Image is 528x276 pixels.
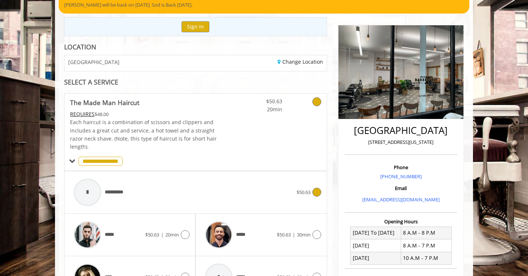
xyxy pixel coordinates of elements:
[64,1,464,9] p: [PERSON_NAME] will be back on [DATE]. Sod is Back [DATE].
[145,231,159,238] span: $50.63
[278,58,323,65] a: Change Location
[346,138,455,146] p: [STREET_ADDRESS][US_STATE]
[293,231,295,238] span: |
[401,252,451,264] td: 10 A.M - 7 P.M
[161,231,164,238] span: |
[70,111,95,118] span: This service needs some Advance to be paid before we block your appointment
[401,227,451,239] td: 8 A.M - 8 P.M
[70,119,217,150] span: Each haircut is a combination of scissors and clippers and includes a great cut and service, a ho...
[70,110,217,118] div: $48.00
[64,79,327,86] div: SELECT A SERVICE
[277,231,291,238] span: $50.63
[345,219,457,224] h3: Opening Hours
[346,165,455,170] h3: Phone
[346,125,455,136] h2: [GEOGRAPHIC_DATA]
[401,239,451,252] td: 8 A.M - 7 P.M
[165,231,179,238] span: 20min
[239,97,282,105] span: $50.63
[297,189,311,195] span: $50.63
[351,239,401,252] td: [DATE]
[346,186,455,191] h3: Email
[380,173,422,180] a: [PHONE_NUMBER]
[64,42,96,51] b: LOCATION
[239,105,282,113] span: 20min
[362,196,440,203] a: [EMAIL_ADDRESS][DOMAIN_NAME]
[181,21,209,32] button: Sign In
[297,231,311,238] span: 30min
[68,59,120,65] span: [GEOGRAPHIC_DATA]
[351,227,401,239] td: [DATE] To [DATE]
[351,252,401,264] td: [DATE]
[70,97,139,108] b: The Made Man Haircut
